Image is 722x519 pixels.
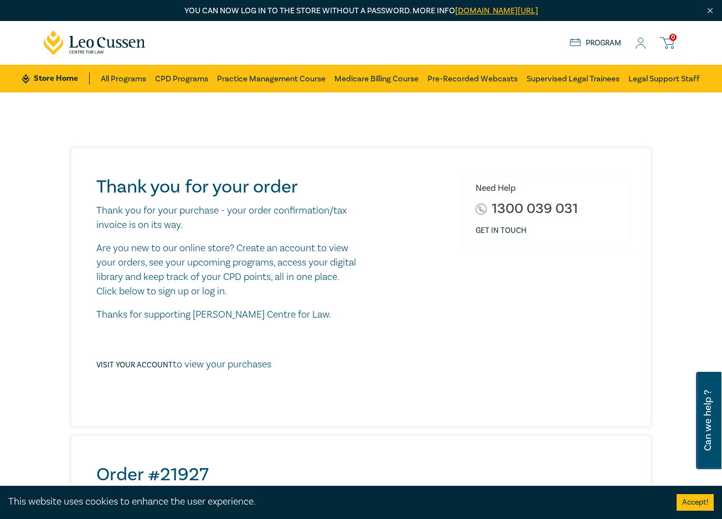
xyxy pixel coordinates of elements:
a: Get in touch [476,225,527,236]
a: Medicare Billing Course [334,65,419,92]
a: CPD Programs [155,65,208,92]
span: 0 [669,34,677,41]
p: to view your purchases [96,357,271,372]
a: Legal Support Staff [628,65,700,92]
a: 1300 039 031 [492,201,578,216]
a: Pre-Recorded Webcasts [427,65,518,92]
h6: Need Help [476,183,622,194]
img: Close [705,6,715,15]
a: Store Home [22,72,89,85]
h2: Order # 21927 [96,464,632,486]
span: Can we help ? [703,378,713,463]
button: Accept cookies [677,494,714,511]
a: Practice Management Course [217,65,326,92]
h1: Thank you for your order [96,176,357,198]
p: Are you new to our online store? Create an account to view your orders, see your upcoming program... [96,241,357,299]
a: Visit your account [96,360,173,370]
p: Thank you for your purchase - your order confirmation/tax invoice is on its way. [96,204,357,232]
p: Thanks for supporting [PERSON_NAME] Centre for Law. [96,308,357,322]
a: Program [570,37,621,49]
a: All Programs [101,65,146,92]
a: [DOMAIN_NAME][URL] [455,6,538,16]
div: This website uses cookies to enhance the user experience. [8,495,660,509]
p: You can now log in to the store without a password. More info [44,5,678,17]
a: Supervised Legal Trainees [527,65,620,92]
